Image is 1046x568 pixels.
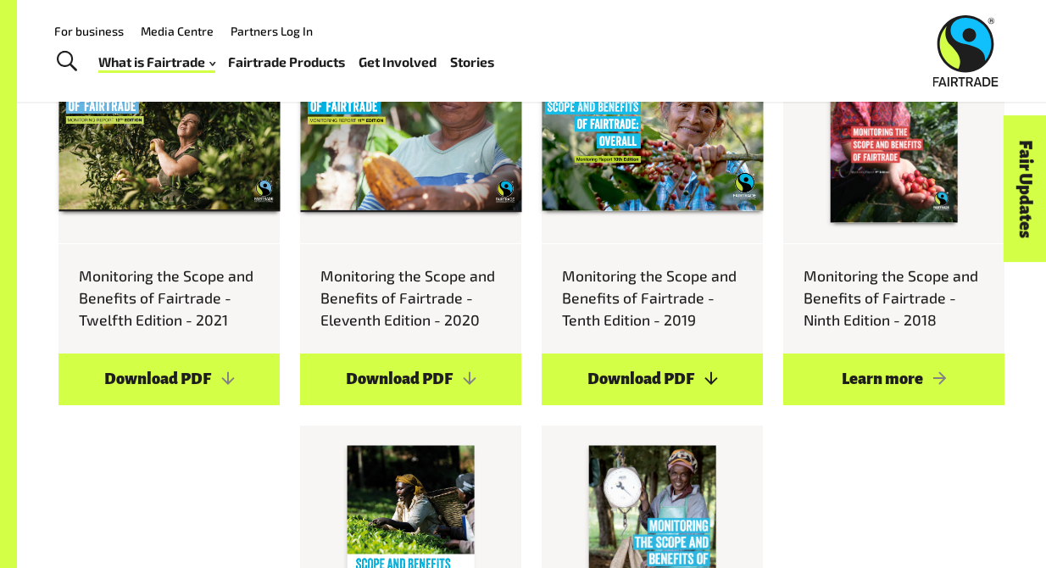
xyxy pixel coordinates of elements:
a: Media Centre [141,24,214,38]
a: Fairtrade Products [228,50,345,74]
a: What is Fairtrade [98,50,215,74]
a: For business [54,24,124,38]
img: Fairtrade Australia New Zealand logo [933,15,999,86]
a: Toggle Search [46,41,87,83]
a: Download PDF [300,354,521,405]
a: Download PDF [58,354,280,405]
a: Partners Log In [231,24,313,38]
a: Download PDF [542,354,763,405]
a: Learn more [783,354,1004,405]
a: Get Involved [359,50,437,74]
a: Stories [450,50,494,74]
